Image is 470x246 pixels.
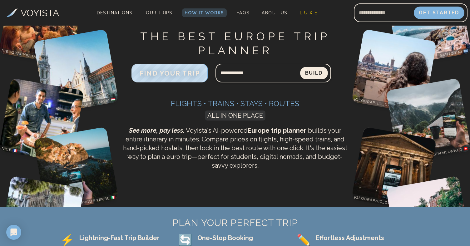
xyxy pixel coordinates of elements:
span: ALL IN ONE PLACE [205,111,265,121]
span: About Us [262,10,287,15]
img: Cinque Terre [33,127,119,212]
img: Budapest [33,29,119,115]
span: Our Trips [146,10,172,15]
span: FAQs [237,10,250,15]
h3: VOYISTA [21,6,59,20]
a: VOYISTA [6,6,59,20]
h3: Flights • Trains • Stays • Routes [120,99,350,109]
button: FIND YOUR TRIP [131,64,208,82]
div: Lightning-Fast Trip Builder [79,234,174,242]
span: L U X E [300,10,318,15]
div: Effortless Adjustments [316,234,410,242]
img: Florence [351,29,437,115]
a: Our Trips [143,8,175,17]
span: FIND YOUR TRIP [139,69,200,77]
button: Build [300,67,328,79]
span: ⚡ [60,234,74,246]
input: Email address [354,5,414,20]
a: How It Works [182,8,227,17]
img: Rome [351,127,437,212]
input: Search query [215,66,300,81]
h2: PLAN YOUR PERFECT TRIP [60,217,410,229]
a: About Us [259,8,289,17]
span: See more, pay less. [129,127,185,134]
strong: Europe trip planner [248,127,306,134]
span: How It Works [185,10,224,15]
a: FIND YOUR TRIP [131,71,208,77]
h1: THE BEST EUROPE TRIP PLANNER [120,29,350,57]
div: Open Intercom Messenger [6,225,21,240]
img: Voyista Logo [6,8,17,17]
button: Get Started [414,7,464,19]
span: Destinations [94,8,135,26]
div: One-Stop Booking [197,234,292,242]
a: FAQs [234,8,252,17]
span: ✏️ [297,234,311,246]
span: 🔄 [178,234,192,246]
p: Voyista's AI-powered builds your entire itinerary in minutes. Compare prices on flights, high-spe... [120,126,350,170]
a: L U X E [297,8,320,17]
